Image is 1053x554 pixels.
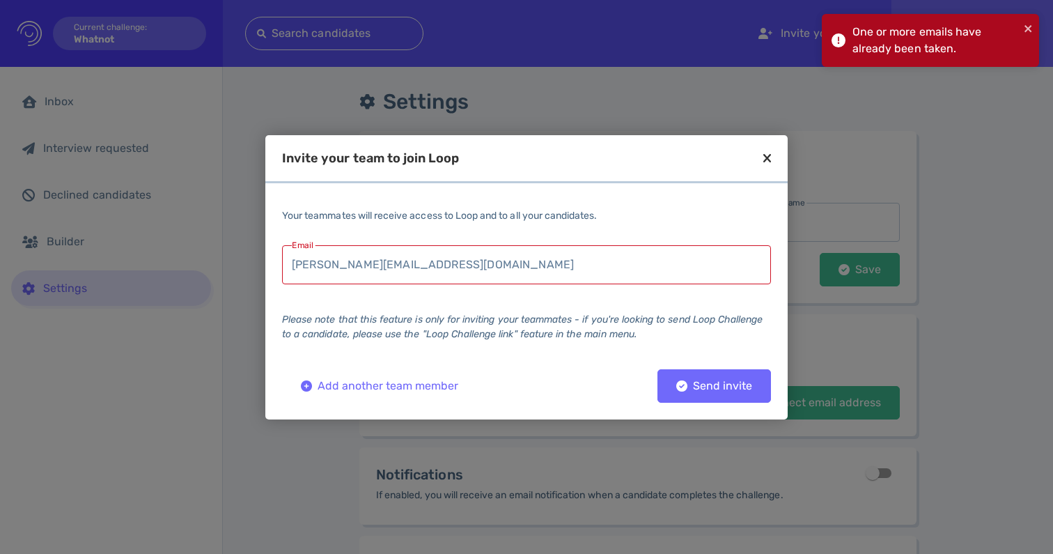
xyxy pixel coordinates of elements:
[669,381,759,391] div: Send invite
[282,208,771,223] div: Your teammates will receive access to Loop and to all your candidates.
[1024,20,1033,36] button: close
[657,369,771,403] button: Send invite
[282,312,771,341] div: Please note that this feature is only for inviting your teammates - if you're looking to send Loo...
[852,24,1020,57] div: One or more emails have already been taken.
[282,152,459,164] div: Invite your team to join Loop
[282,369,477,403] button: Add another team member
[294,381,465,391] div: Add another team member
